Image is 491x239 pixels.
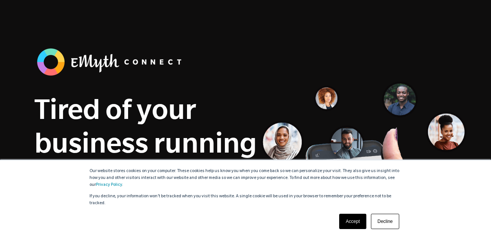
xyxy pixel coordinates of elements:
a: Decline [371,214,399,229]
p: Our website stores cookies on your computer. These cookies help us know you when you come back so... [89,168,402,189]
p: If you decline, your information won’t be tracked when you visit this website. A single cookie wi... [89,193,402,207]
img: banner_logo [34,46,187,78]
a: Accept [339,214,366,229]
a: Privacy Policy [96,183,122,187]
h1: Tired of your business running you? [34,92,257,193]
